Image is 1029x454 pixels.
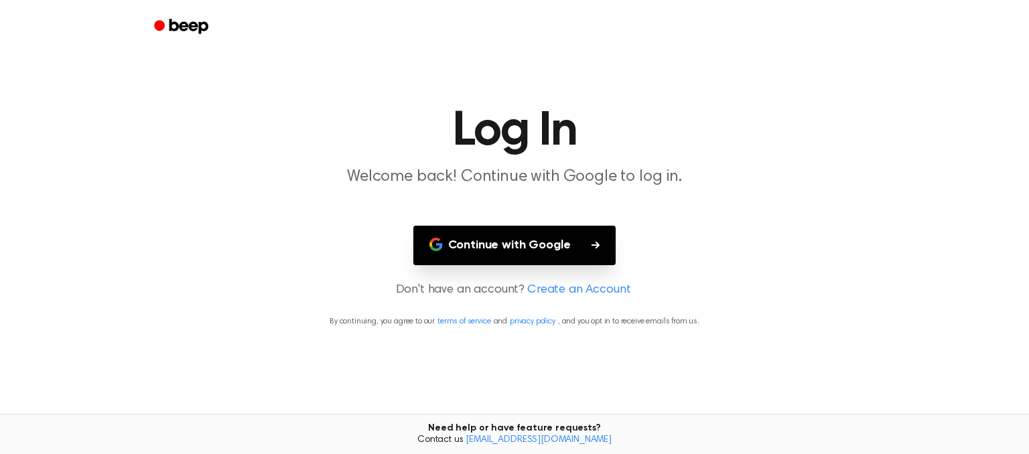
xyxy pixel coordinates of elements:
a: Create an Account [527,281,630,299]
p: By continuing, you agree to our and , and you opt in to receive emails from us. [16,315,1013,327]
a: Beep [145,14,220,40]
h1: Log In [171,107,857,155]
p: Welcome back! Continue with Google to log in. [257,166,772,188]
button: Continue with Google [413,226,616,265]
p: Don't have an account? [16,281,1013,299]
span: Contact us [8,435,1021,447]
a: terms of service [437,317,490,325]
a: privacy policy [510,317,555,325]
a: [EMAIL_ADDRESS][DOMAIN_NAME] [466,435,612,445]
